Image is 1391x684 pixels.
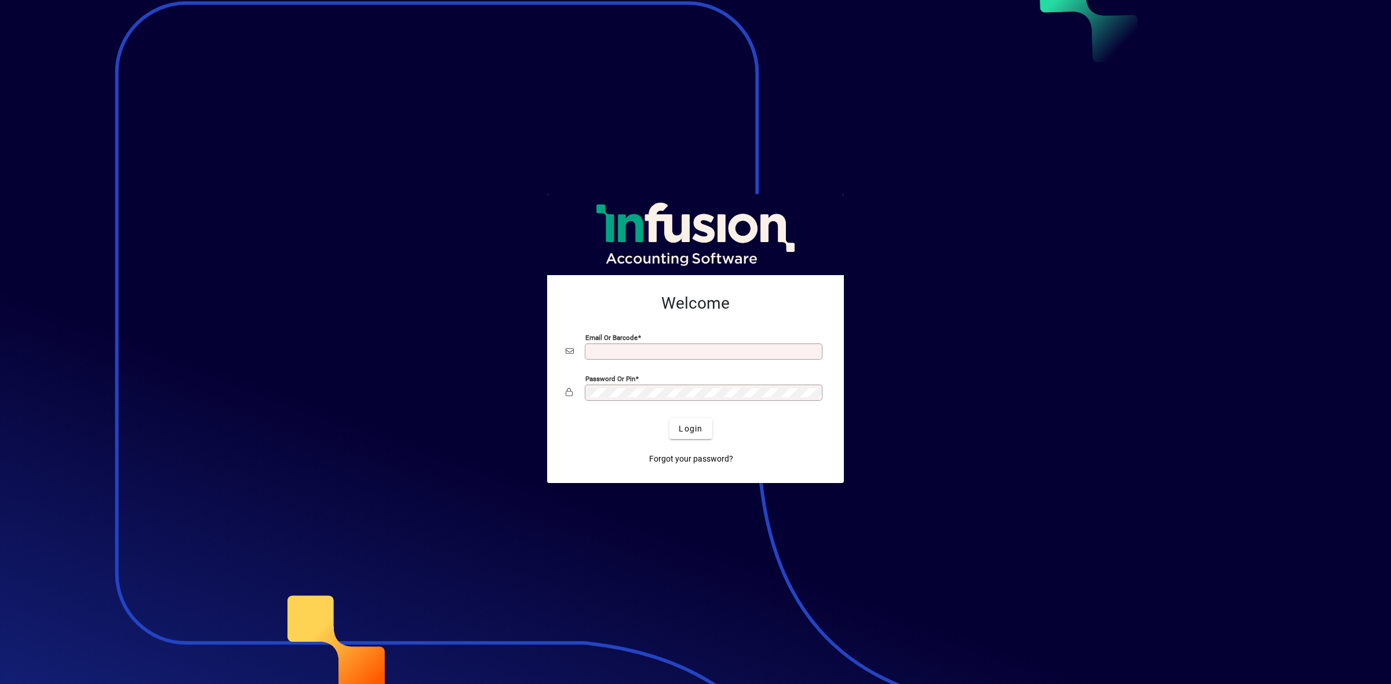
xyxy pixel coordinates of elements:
[649,453,733,465] span: Forgot your password?
[585,334,638,342] mat-label: Email or Barcode
[669,418,712,439] button: Login
[585,375,635,383] mat-label: Password or Pin
[566,294,825,313] h2: Welcome
[644,448,738,469] a: Forgot your password?
[679,423,702,435] span: Login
